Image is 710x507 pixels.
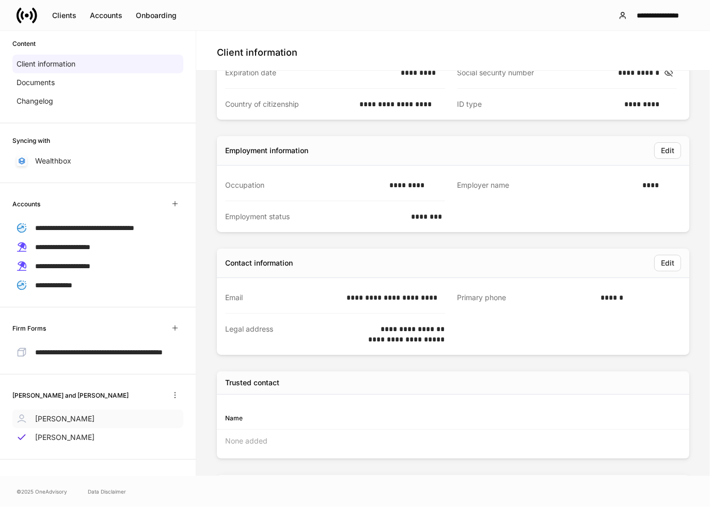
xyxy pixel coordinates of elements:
div: Employer name [457,180,637,191]
h6: [PERSON_NAME] and [PERSON_NAME] [12,390,129,400]
h6: Content [12,39,36,48]
p: [PERSON_NAME] [35,432,94,443]
div: Edit [661,145,674,156]
div: Accounts [90,10,122,21]
h6: Firm Forms [12,323,46,333]
div: Edit [661,258,674,268]
div: Onboarding [136,10,177,21]
div: ID type [457,99,618,109]
button: Clients [45,7,83,24]
div: Contact information [225,258,293,268]
a: Wealthbox [12,152,183,170]
p: Wealthbox [35,156,71,166]
a: Data Disclaimer [88,487,126,496]
a: [PERSON_NAME] [12,428,183,447]
div: Clients [52,10,76,21]
div: Occupation [225,180,383,190]
h6: Syncing with [12,136,50,145]
span: © 2025 OneAdvisory [17,487,67,496]
div: Country of citizenship [225,99,354,109]
button: Onboarding [129,7,183,24]
div: Legal address [225,324,362,345]
div: Name [225,413,453,423]
div: Primary phone [457,292,595,303]
p: Changelog [17,96,53,106]
a: [PERSON_NAME] [12,410,183,428]
a: Client information [12,55,183,73]
div: Employment information [225,145,308,156]
p: Documents [17,77,55,88]
button: Edit [654,255,681,271]
button: Accounts [83,7,129,24]
h6: Accounts [12,199,40,209]
h5: Trusted contact [225,378,279,388]
div: Expiration date [225,68,395,78]
div: Email [225,292,340,303]
a: Changelog [12,92,183,110]
div: Social security number [457,68,612,78]
h4: Client information [217,46,297,59]
p: Client information [17,59,75,69]
button: Edit [654,142,681,159]
a: Documents [12,73,183,92]
p: [PERSON_NAME] [35,414,94,424]
div: Employment status [225,211,405,222]
div: None added [217,430,689,452]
